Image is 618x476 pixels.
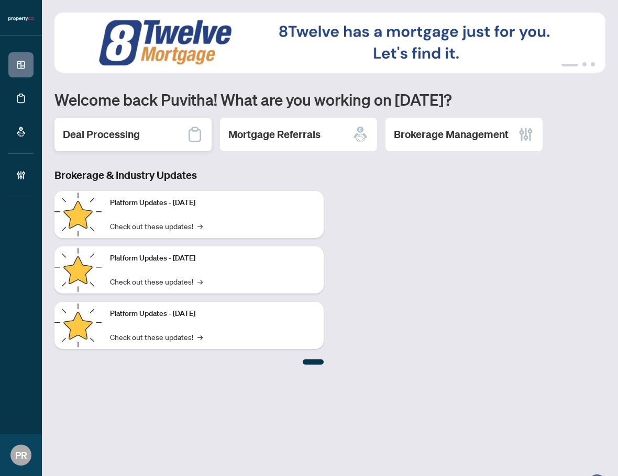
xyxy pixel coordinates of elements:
h2: Deal Processing [63,127,140,142]
p: Platform Updates - [DATE] [110,197,315,209]
a: Check out these updates!→ [110,276,203,287]
p: Platform Updates - [DATE] [110,308,315,320]
span: → [197,220,203,232]
h2: Brokerage Management [394,127,509,142]
span: → [197,331,203,343]
img: Slide 0 [54,13,605,73]
button: 1 [561,62,578,66]
button: Open asap [581,439,613,471]
img: logo [8,16,34,22]
button: 3 [591,62,595,66]
h3: Brokerage & Industry Updates [54,168,324,183]
span: PR [15,448,27,462]
h1: Welcome back Puvitha! What are you working on [DATE]? [54,89,605,109]
img: Platform Updates - June 23, 2025 [54,302,102,349]
h2: Mortgage Referrals [228,127,321,142]
button: 2 [582,62,587,66]
a: Check out these updates!→ [110,220,203,232]
p: Platform Updates - [DATE] [110,253,315,264]
img: Platform Updates - July 21, 2025 [54,191,102,238]
a: Check out these updates!→ [110,331,203,343]
img: Platform Updates - July 8, 2025 [54,246,102,293]
span: → [197,276,203,287]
